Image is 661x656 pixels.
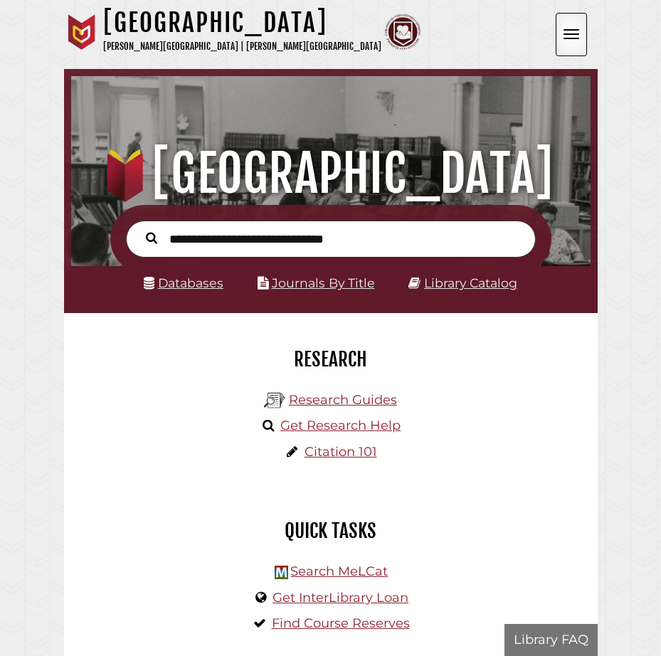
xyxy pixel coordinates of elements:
[289,392,397,408] a: Research Guides
[556,13,587,56] button: Open the menu
[144,275,223,290] a: Databases
[385,14,421,50] img: Calvin Theological Seminary
[103,7,381,38] h1: [GEOGRAPHIC_DATA]
[275,566,288,579] img: Hekman Library Logo
[264,390,285,411] img: Hekman Library Logo
[272,615,410,631] a: Find Course Reserves
[64,14,100,50] img: Calvin University
[80,142,580,205] h1: [GEOGRAPHIC_DATA]
[75,519,587,543] h2: Quick Tasks
[290,564,388,579] a: Search MeLCat
[424,275,517,290] a: Library Catalog
[280,418,401,433] a: Get Research Help
[146,232,157,245] i: Search
[103,38,381,55] p: [PERSON_NAME][GEOGRAPHIC_DATA] | [PERSON_NAME][GEOGRAPHIC_DATA]
[139,228,164,246] button: Search
[305,444,377,460] a: Citation 101
[273,590,408,605] a: Get InterLibrary Loan
[75,347,587,371] h2: Research
[272,275,375,290] a: Journals By Title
